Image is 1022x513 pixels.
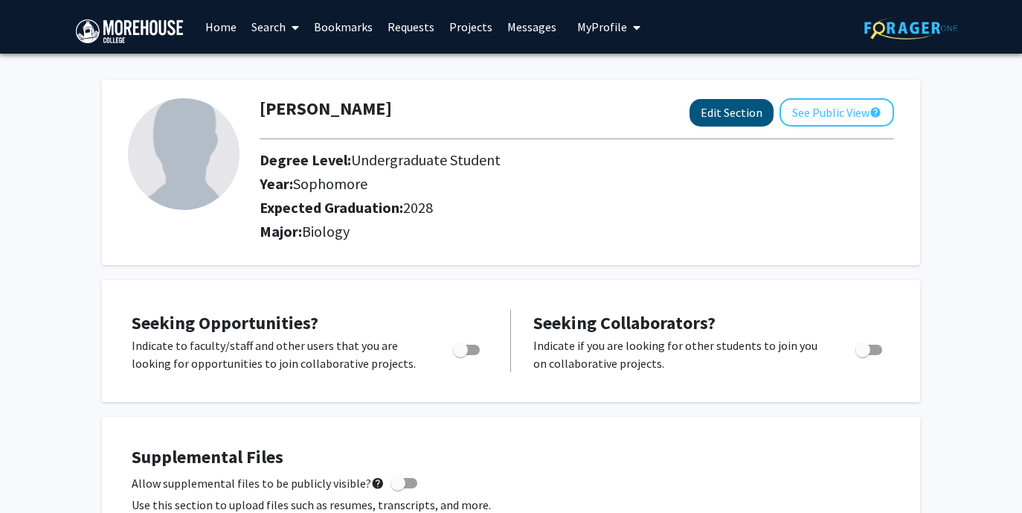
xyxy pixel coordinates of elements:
[371,474,385,492] mat-icon: help
[244,1,306,53] a: Search
[447,337,488,359] div: Toggle
[306,1,380,53] a: Bookmarks
[132,474,385,492] span: Allow supplemental files to be publicly visible?
[293,174,367,193] span: Sophomore
[260,98,392,120] h1: [PERSON_NAME]
[132,447,890,468] h4: Supplemental Files
[260,223,894,240] h2: Major:
[533,311,716,334] span: Seeking Collaborators?
[260,175,826,193] h2: Year:
[76,19,183,43] img: Morehouse College Logo
[198,1,244,53] a: Home
[302,222,350,240] span: Biology
[864,16,957,39] img: ForagerOne Logo
[260,199,826,217] h2: Expected Graduation:
[403,198,433,217] span: 2028
[380,1,442,53] a: Requests
[577,19,627,34] span: My Profile
[690,99,774,127] button: Edit Section
[351,150,501,169] span: Undergraduate Student
[442,1,500,53] a: Projects
[780,98,894,127] button: See Public View
[500,1,564,53] a: Messages
[132,337,425,372] p: Indicate to faculty/staff and other users that you are looking for opportunities to join collabor...
[260,151,826,169] h2: Degree Level:
[11,446,63,502] iframe: Chat
[533,337,827,372] p: Indicate if you are looking for other students to join you on collaborative projects.
[132,311,318,334] span: Seeking Opportunities?
[128,98,240,210] img: Profile Picture
[870,103,881,121] mat-icon: help
[849,337,890,359] div: Toggle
